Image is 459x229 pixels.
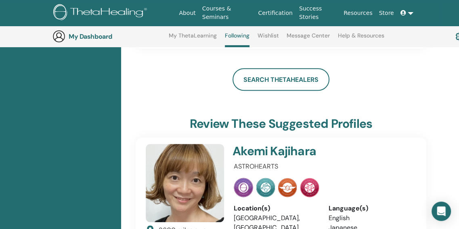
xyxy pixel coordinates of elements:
[233,144,381,158] h4: Akemi Kajihara
[234,162,411,171] p: ASTROHEARTS
[53,4,150,22] img: logo.png
[296,1,340,25] a: Success Stories
[329,204,411,213] div: Language(s)
[233,68,329,91] a: Search ThetaHealers
[329,213,411,223] li: English
[225,32,249,47] a: Following
[432,202,451,221] div: Open Intercom Messenger
[52,30,65,43] img: generic-user-icon.jpg
[258,32,279,45] a: Wishlist
[287,32,330,45] a: Message Center
[255,6,296,21] a: Certification
[338,32,384,45] a: Help & Resources
[234,204,316,213] div: Location(s)
[176,6,199,21] a: About
[190,117,372,131] h3: Review these suggested profiles
[376,6,397,21] a: Store
[146,144,224,222] img: default.jpg
[199,1,255,25] a: Courses & Seminars
[69,33,149,40] h3: My Dashboard
[340,6,376,21] a: Resources
[169,32,217,45] a: My ThetaLearning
